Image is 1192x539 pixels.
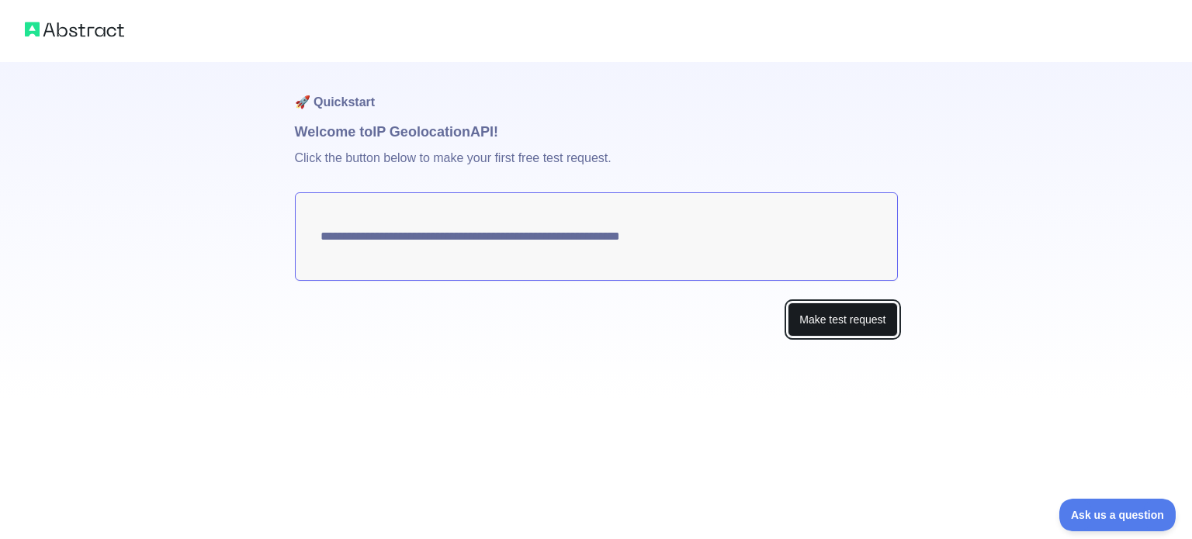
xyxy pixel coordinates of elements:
[788,302,897,337] button: Make test request
[295,62,898,121] h1: 🚀 Quickstart
[295,143,898,192] p: Click the button below to make your first free test request.
[295,121,898,143] h1: Welcome to IP Geolocation API!
[25,19,124,40] img: Abstract logo
[1059,499,1176,531] iframe: Toggle Customer Support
